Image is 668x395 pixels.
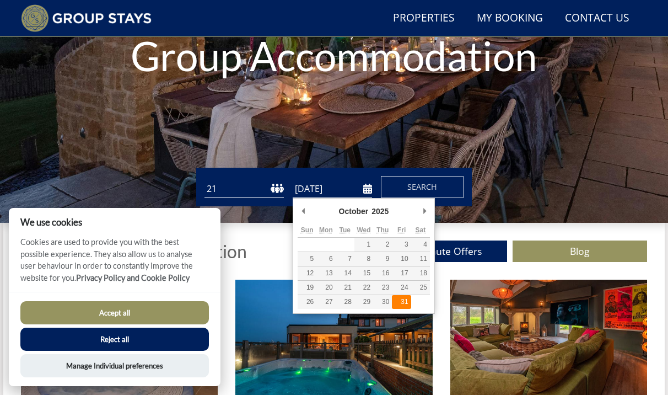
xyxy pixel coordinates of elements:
button: 24 [392,281,411,295]
button: Next Month [419,203,430,220]
a: Contact Us [561,6,634,31]
button: 10 [392,252,411,266]
abbr: Tuesday [339,226,350,234]
abbr: Sunday [301,226,314,234]
button: 12 [298,266,316,280]
abbr: Wednesday [357,226,370,234]
a: My Booking [472,6,547,31]
button: 7 [336,252,354,266]
button: Accept all [20,301,209,324]
button: Reject all [20,328,209,351]
button: 4 [411,238,430,252]
button: 11 [411,252,430,266]
h2: We use cookies [9,217,220,227]
input: Arrival Date [293,180,372,198]
button: 25 [411,281,430,295]
img: Group Stays [21,4,152,32]
button: 8 [354,252,373,266]
button: 15 [354,266,373,280]
a: Privacy Policy and Cookie Policy [76,273,190,282]
button: 1 [354,238,373,252]
abbr: Friday [397,226,406,234]
a: Blog [513,241,647,262]
button: 13 [316,266,335,280]
div: 2025 [370,203,390,220]
a: Last Minute Offers [373,241,507,262]
a: Properties [389,6,459,31]
button: 16 [373,266,392,280]
button: 14 [336,266,354,280]
div: October [337,203,370,220]
button: 27 [316,295,335,309]
span: Search [407,182,437,192]
button: Manage Individual preferences [20,354,209,377]
button: 20 [316,281,335,295]
button: 6 [316,252,335,266]
button: 3 [392,238,411,252]
button: 5 [298,252,316,266]
button: 21 [336,281,354,295]
abbr: Thursday [376,226,389,234]
abbr: Saturday [416,226,426,234]
button: 9 [373,252,392,266]
button: Previous Month [298,203,309,220]
button: 18 [411,266,430,280]
button: Search [381,176,464,198]
button: 31 [392,295,411,309]
button: 19 [298,281,316,295]
button: 30 [373,295,392,309]
button: 29 [354,295,373,309]
button: 26 [298,295,316,309]
button: 2 [373,238,392,252]
button: 28 [336,295,354,309]
p: Cookies are used to provide you with the best possible experience. They also allow us to analyse ... [9,236,220,292]
abbr: Monday [319,226,333,234]
button: 22 [354,281,373,295]
button: 23 [373,281,392,295]
button: 17 [392,266,411,280]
